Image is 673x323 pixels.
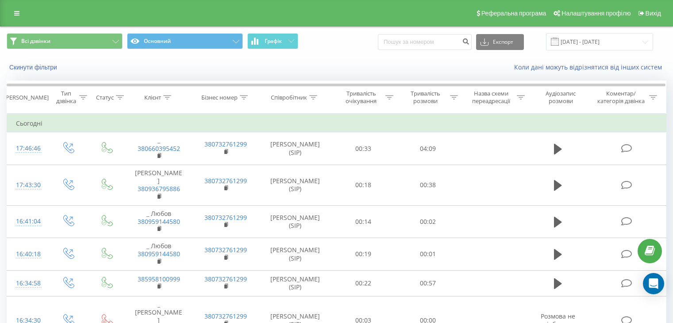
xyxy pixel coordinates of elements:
[16,246,39,263] div: 16:40:18
[259,270,331,296] td: [PERSON_NAME] (SIP)
[396,238,460,271] td: 00:01
[331,205,396,238] td: 00:14
[561,10,631,17] span: Налаштування профілю
[331,132,396,165] td: 00:33
[259,132,331,165] td: [PERSON_NAME] (SIP)
[201,94,238,101] div: Бізнес номер
[96,94,114,101] div: Статус
[16,140,39,157] div: 17:46:46
[125,205,192,238] td: _ Любов
[125,238,192,271] td: _ Любов
[16,213,39,230] div: 16:41:04
[125,165,192,205] td: [PERSON_NAME]
[271,94,307,101] div: Співробітник
[204,213,247,222] a: 380732761299
[125,132,192,165] td: _
[259,205,331,238] td: [PERSON_NAME] (SIP)
[339,90,384,105] div: Тривалість очікування
[468,90,515,105] div: Назва схеми переадресації
[7,115,666,132] td: Сьогодні
[127,33,243,49] button: Основний
[144,94,161,101] div: Клієнт
[396,205,460,238] td: 00:02
[204,275,247,283] a: 380732761299
[204,140,247,148] a: 380732761299
[259,165,331,205] td: [PERSON_NAME] (SIP)
[396,165,460,205] td: 00:38
[404,90,448,105] div: Тривалість розмови
[16,177,39,194] div: 17:43:30
[204,177,247,185] a: 380732761299
[259,238,331,271] td: [PERSON_NAME] (SIP)
[7,63,62,71] button: Скинути фільтри
[7,33,123,49] button: Всі дзвінки
[21,38,50,45] span: Всі дзвінки
[56,90,77,105] div: Тип дзвінка
[138,250,180,258] a: 380959144580
[265,38,282,44] span: Графік
[247,33,298,49] button: Графік
[476,34,524,50] button: Експорт
[138,144,180,153] a: 380660395452
[138,217,180,226] a: 380959144580
[138,275,180,283] a: 385958100999
[331,270,396,296] td: 00:22
[378,34,472,50] input: Пошук за номером
[396,270,460,296] td: 00:57
[331,165,396,205] td: 00:18
[204,312,247,320] a: 380732761299
[535,90,587,105] div: Аудіозапис розмови
[4,94,49,101] div: [PERSON_NAME]
[646,10,661,17] span: Вихід
[16,275,39,292] div: 16:34:58
[331,238,396,271] td: 00:19
[643,273,664,294] div: Open Intercom Messenger
[595,90,647,105] div: Коментар/категорія дзвінка
[514,63,666,71] a: Коли дані можуть відрізнятися вiд інших систем
[396,132,460,165] td: 04:09
[204,246,247,254] a: 380732761299
[138,185,180,193] a: 380936795886
[481,10,546,17] span: Реферальна програма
